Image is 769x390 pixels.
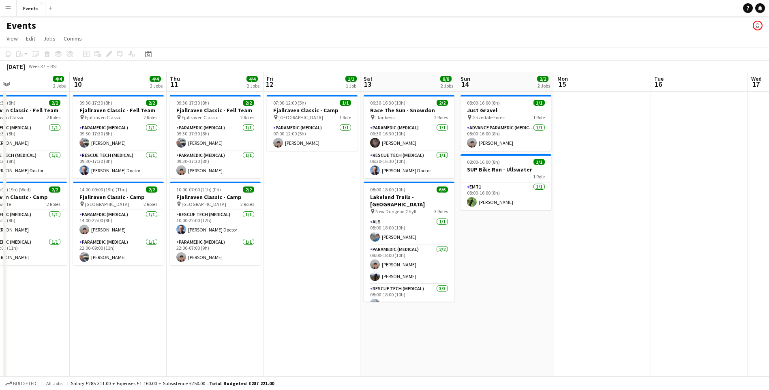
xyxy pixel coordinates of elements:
a: Comms [60,33,85,44]
span: View [6,35,18,42]
h1: Events [6,19,36,32]
div: [DATE] [6,62,25,71]
div: BST [50,63,58,69]
span: Week 37 [27,63,47,69]
button: Events [17,0,45,16]
a: Edit [23,33,39,44]
span: Comms [64,35,82,42]
span: Jobs [43,35,56,42]
span: Budgeted [13,381,36,386]
span: All jobs [45,380,64,386]
a: Jobs [40,33,59,44]
app-user-avatar: Paul Wilmore [753,21,763,30]
span: Edit [26,35,35,42]
button: Budgeted [4,379,38,388]
div: Salary £285 311.00 + Expenses £1 160.00 + Subsistence £750.00 = [71,380,274,386]
span: Total Budgeted £287 221.00 [209,380,274,386]
a: View [3,33,21,44]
